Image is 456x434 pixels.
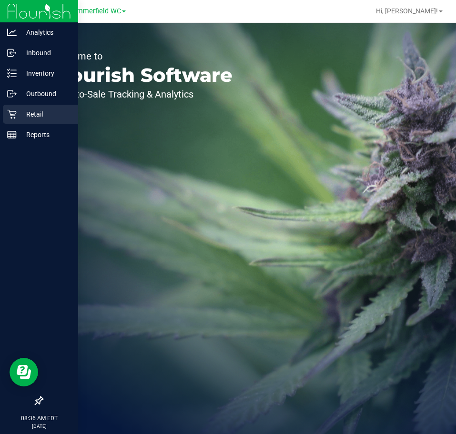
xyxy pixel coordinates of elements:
[17,68,74,79] p: Inventory
[376,7,438,15] span: Hi, [PERSON_NAME]!
[7,130,17,139] inline-svg: Reports
[17,27,74,38] p: Analytics
[69,7,121,15] span: Summerfield WC
[7,28,17,37] inline-svg: Analytics
[10,358,38,386] iframe: Resource center
[51,89,233,99] p: Seed-to-Sale Tracking & Analytics
[51,51,233,61] p: Welcome to
[4,423,74,430] p: [DATE]
[17,129,74,140] p: Reports
[17,47,74,59] p: Inbound
[7,109,17,119] inline-svg: Retail
[17,108,74,120] p: Retail
[7,89,17,99] inline-svg: Outbound
[7,69,17,78] inline-svg: Inventory
[7,48,17,58] inline-svg: Inbound
[17,88,74,99] p: Outbound
[4,414,74,423] p: 08:36 AM EDT
[51,66,233,85] p: Flourish Software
